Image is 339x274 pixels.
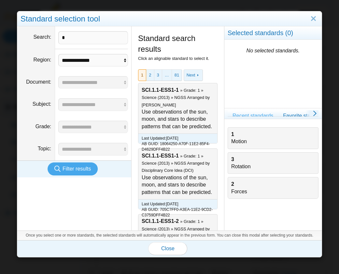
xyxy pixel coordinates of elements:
[184,69,203,81] a: Next
[26,79,51,85] label: Document
[161,246,175,251] span: Close
[142,87,179,93] b: SCI.1.1-ESS1-1
[17,230,322,240] div: Once you select one or more standards, the selected standards will automatically appear in the pr...
[166,136,178,141] time: Oct 15, 2023 at 11:03 AM
[146,70,154,81] a: 2
[162,70,172,81] a: Go to page
[138,83,217,133] div: Use observations of the sun, moon, and stars to describe patterns that can be predicted.
[308,13,318,24] a: Close
[33,57,51,62] label: Region
[138,149,217,199] div: Use observations of the sun, moon, and stars to describe patterns that can be predicted.
[247,48,300,53] i: No selected standards.
[63,166,91,171] span: Filter results
[142,207,214,218] div: AB GUID: 705C7FF0-A3EA-11E2-9CD2-C3759DFF4B22
[33,101,51,107] label: Subject
[142,154,210,173] small: » Grade: 1 » Science (2013) » NGSS Arranged by Disciplinary Core Idea (DCI)
[172,70,182,81] a: 81
[35,124,51,129] label: Grade
[33,34,51,40] label: Search
[228,110,278,121] a: Recent standards
[148,242,187,255] button: Close
[224,26,322,40] div: Selected standards ( )
[231,156,315,171] div: Rotation
[278,110,331,121] a: Favorite standards
[231,131,234,137] b: 1
[142,219,210,239] small: » Grade: 1 » Science (2013) » NGSS Arranged by [PERSON_NAME]
[154,70,162,81] a: 3
[138,70,146,81] a: 1
[231,131,315,145] div: Motion
[142,141,214,152] div: AB GUID: 18064250-A70F-11E2-85F4-D4629DFF4B22
[138,199,217,209] div: Last Updated:
[142,218,179,224] b: SCI.1.1-ESS1-2
[138,33,218,55] h1: Standard search results
[48,162,98,175] button: Filter results
[287,29,291,36] span: 0
[138,133,217,143] div: Last Updated:
[231,157,234,162] b: 3
[166,202,178,206] time: Oct 15, 2023 at 11:19 AM
[17,11,322,27] div: Standard selection tool
[138,56,209,61] small: Click an alignable standard to select it.
[142,88,210,107] small: » Grade: 1 » Science (2013) » NGSS Arranged by [PERSON_NAME]
[231,181,234,187] b: 2
[38,146,51,151] label: Topic
[231,181,315,195] div: Forces
[142,153,179,158] b: SCI.1.1-ESS1-1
